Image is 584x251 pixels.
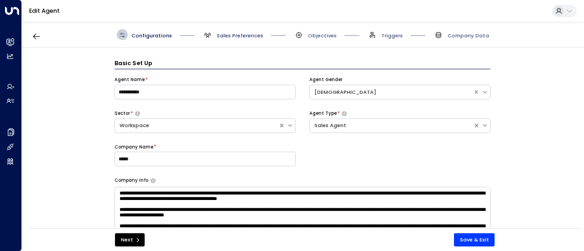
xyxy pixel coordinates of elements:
[448,32,489,39] span: Company Data
[120,122,274,129] div: Workspace
[381,32,403,39] span: Triggers
[454,233,495,246] button: Save & Exit
[309,110,337,117] label: Agent Type
[115,177,148,184] label: Company Info
[115,110,130,117] label: Sector
[115,144,153,150] label: Company Name
[314,122,469,129] div: Sales Agent
[314,88,469,96] div: [DEMOGRAPHIC_DATA]
[151,178,156,183] button: Provide a brief overview of your company, including your industry, products or services, and any ...
[308,32,337,39] span: Objectives
[131,32,172,39] span: Configurations
[342,111,347,116] button: Select whether your copilot will handle inquiries directly from leads or from brokers representin...
[115,233,145,246] button: Next
[115,59,490,69] h3: Basic Set Up
[217,32,263,39] span: Sales Preferences
[135,111,140,116] button: Select whether your copilot will handle inquiries directly from leads or from brokers representin...
[29,7,60,15] a: Edit Agent
[115,77,145,83] label: Agent Name
[309,77,343,83] label: Agent Gender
